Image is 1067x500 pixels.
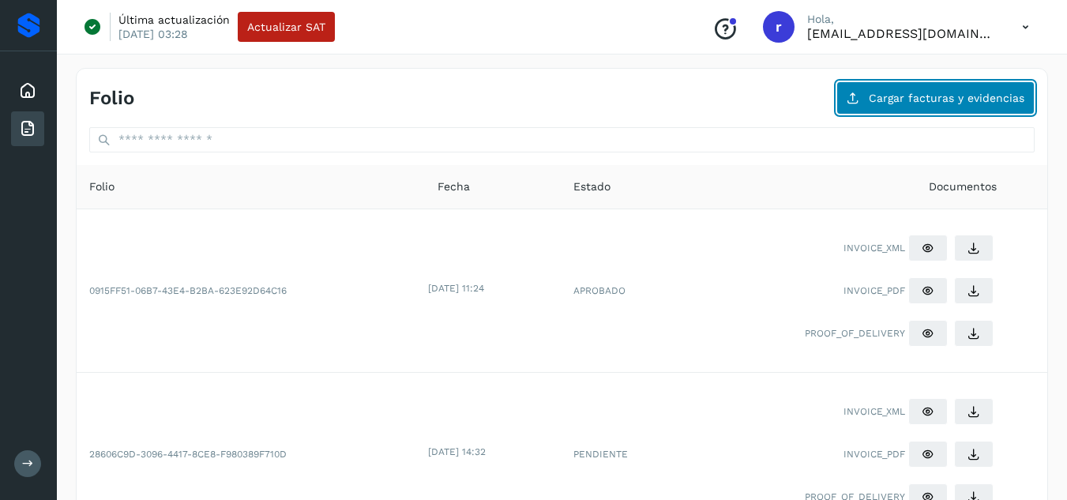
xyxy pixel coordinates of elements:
[118,27,188,41] p: [DATE] 03:28
[807,13,997,26] p: Hola,
[561,209,681,373] td: APROBADO
[428,281,558,295] div: [DATE] 11:24
[843,241,905,255] span: INVOICE_XML
[247,21,325,32] span: Actualizar SAT
[118,13,230,27] p: Última actualización
[843,447,905,461] span: INVOICE_PDF
[836,81,1035,115] button: Cargar facturas y evidencias
[89,87,134,110] h4: Folio
[77,209,425,373] td: 0915FF51-06B7-43E4-B2BA-623E92D64C16
[238,12,335,42] button: Actualizar SAT
[89,179,115,195] span: Folio
[843,404,905,419] span: INVOICE_XML
[428,445,558,459] div: [DATE] 14:32
[438,179,470,195] span: Fecha
[11,111,44,146] div: Facturas
[869,92,1024,103] span: Cargar facturas y evidencias
[11,73,44,108] div: Inicio
[807,26,997,41] p: ricardo_pacheco91@hotmail.com
[573,179,611,195] span: Estado
[805,326,905,340] span: PROOF_OF_DELIVERY
[843,284,905,298] span: INVOICE_PDF
[929,179,997,195] span: Documentos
